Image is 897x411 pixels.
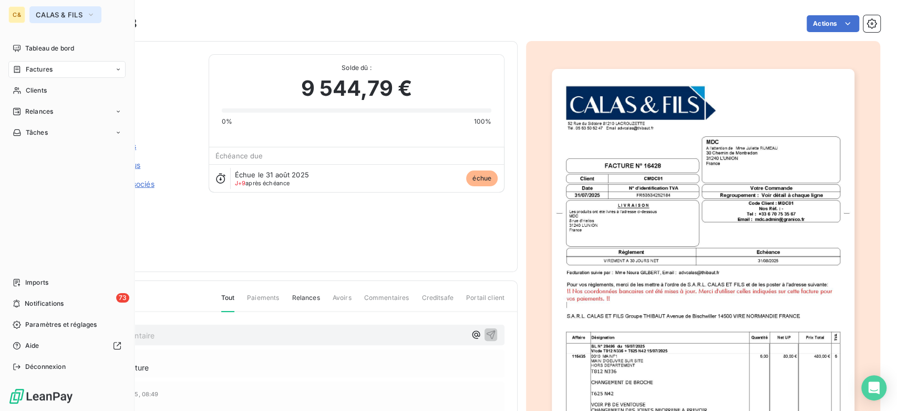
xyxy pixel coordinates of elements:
span: Échéance due [215,152,263,160]
span: Imports [25,278,48,287]
a: Aide [8,337,126,354]
span: Relances [25,107,53,116]
span: après échéance [235,180,290,186]
span: Notifications [25,299,64,308]
span: J+9 [235,179,245,187]
span: 73 [116,293,129,303]
span: échue [466,171,498,186]
span: Échue le 31 août 2025 [235,171,309,179]
span: Déconnexion [25,362,66,372]
span: Portail client [466,293,504,311]
span: Aide [25,341,39,350]
span: CMDC01 [83,67,196,75]
span: Relances [292,293,319,311]
button: Actions [807,15,859,32]
div: Open Intercom Messenger [861,375,886,400]
span: Avoirs [333,293,352,311]
span: 100% [473,117,491,126]
span: Clients [26,86,47,95]
span: Tableau de bord [25,44,74,53]
span: Tout [221,293,235,312]
span: Creditsafe [421,293,453,311]
span: 0% [222,117,232,126]
span: Paramètres et réglages [25,320,97,329]
span: Paiements [247,293,279,311]
span: Commentaires [364,293,409,311]
span: 9 544,79 € [301,73,413,104]
span: Factures [26,65,53,74]
span: Solde dû : [222,63,491,73]
span: CALAS & FILS [36,11,83,19]
div: C& [8,6,25,23]
span: Tâches [26,128,48,137]
img: Logo LeanPay [8,388,74,405]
